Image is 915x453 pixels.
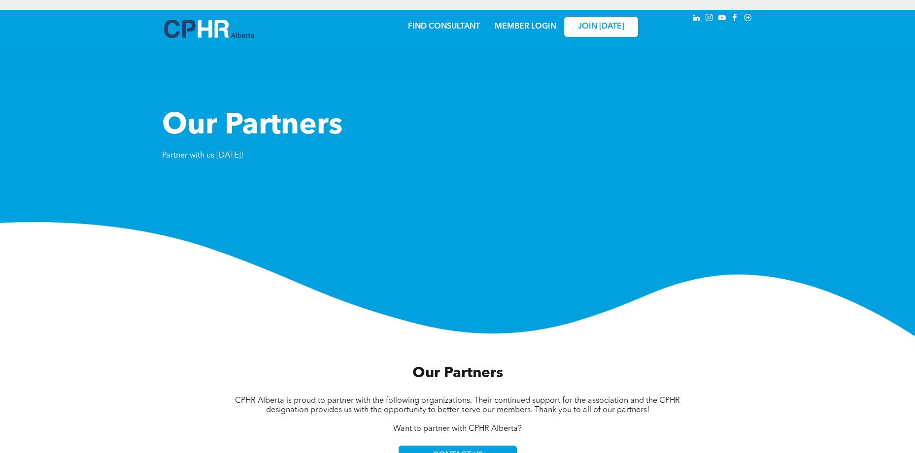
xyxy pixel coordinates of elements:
a: linkedin [691,12,702,26]
img: A blue and white logo for cp alberta [164,20,254,38]
span: CPHR Alberta is proud to partner with the following organizations. Their continued support for th... [235,397,680,414]
a: instagram [704,12,715,26]
span: Our Partners [162,111,342,141]
a: FIND CONSULTANT [408,23,480,31]
a: facebook [730,12,741,26]
a: Social network [743,12,753,26]
a: youtube [717,12,728,26]
span: Partner with us [DATE]! [162,152,243,160]
span: Our Partners [412,366,503,381]
a: JOIN [DATE] [564,17,638,37]
a: MEMBER LOGIN [495,23,556,31]
span: JOIN [DATE] [578,22,624,32]
span: Want to partner with CPHR Alberta? [393,425,522,433]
